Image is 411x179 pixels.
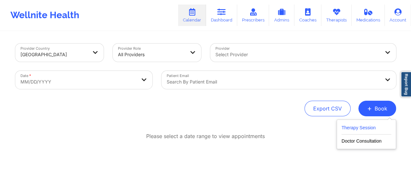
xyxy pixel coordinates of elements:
[358,101,396,116] button: +Book
[20,47,87,62] div: [GEOGRAPHIC_DATA]
[294,5,321,26] a: Coaches
[304,101,351,116] button: Export CSV
[341,124,391,134] button: Therapy Session
[385,5,411,26] a: Account
[401,71,411,97] a: Report Bug
[118,47,185,62] div: All Providers
[269,5,294,26] a: Admins
[321,5,352,26] a: Therapists
[367,107,372,110] span: +
[352,5,385,26] a: Medications
[206,5,237,26] a: Dashboard
[237,5,269,26] a: Prescribers
[341,134,391,145] button: Doctor Consultation
[146,133,265,140] p: Please select a date range to view appointments
[178,5,206,26] a: Calendar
